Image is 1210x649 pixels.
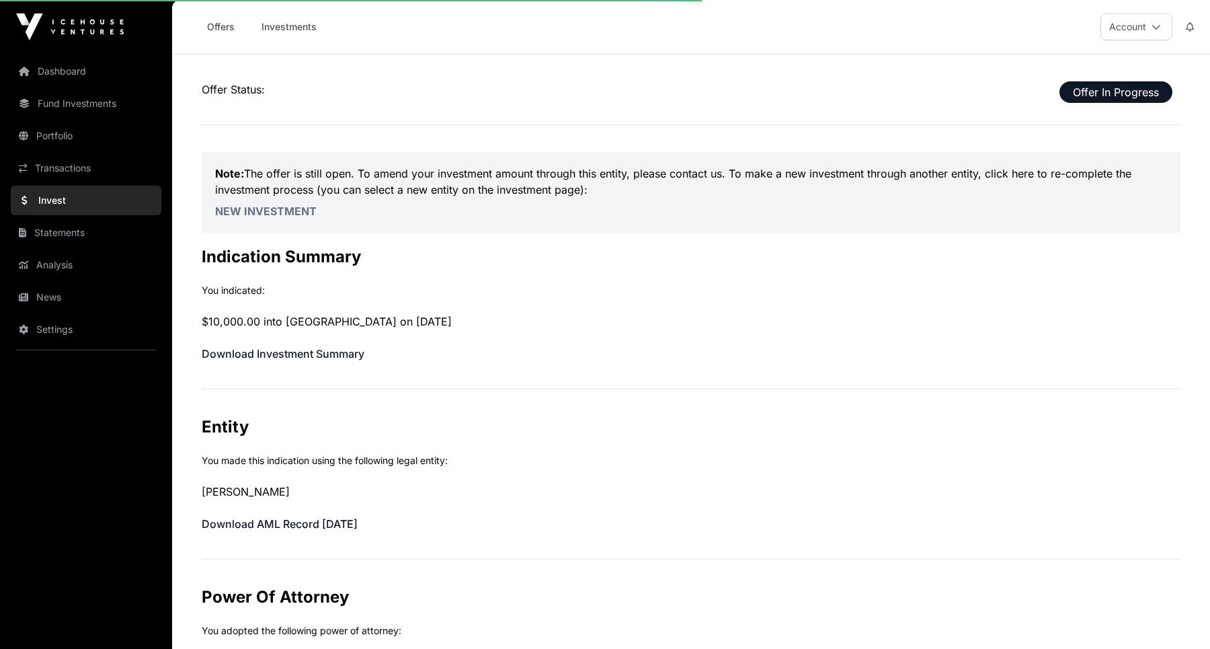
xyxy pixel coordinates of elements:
p: You made this indication using the following legal entity: [202,454,1180,467]
p: Offer Status: [202,81,1180,98]
p: $10,000.00 into [GEOGRAPHIC_DATA] on [DATE] [202,313,1180,330]
button: Account [1100,13,1172,40]
a: New Investment [215,204,317,218]
strong: Note: [215,167,244,180]
h2: Indication Summary [202,246,1180,268]
a: Investments [253,14,325,40]
a: Invest [11,186,161,215]
a: Statements [11,218,161,247]
a: News [11,282,161,312]
a: Download Investment Summary [202,347,364,360]
span: Offer In Progress [1059,81,1172,103]
a: Download AML Record [DATE] [202,517,358,531]
p: [PERSON_NAME] [202,484,1180,500]
h2: Power Of Attorney [202,586,1180,608]
img: Icehouse Ventures Logo [16,13,124,40]
a: Offers [194,14,247,40]
a: Analysis [11,250,161,280]
p: You adopted the following power of attorney: [202,624,1180,638]
a: Fund Investments [11,89,161,118]
p: The offer is still open. To amend your investment amount through this entity, please contact us. ... [215,165,1167,198]
a: Transactions [11,153,161,183]
p: You indicated: [202,284,1180,297]
iframe: Chat Widget [1143,584,1210,649]
a: Dashboard [11,56,161,86]
a: Portfolio [11,121,161,151]
a: Settings [11,315,161,344]
h2: Entity [202,416,1180,438]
